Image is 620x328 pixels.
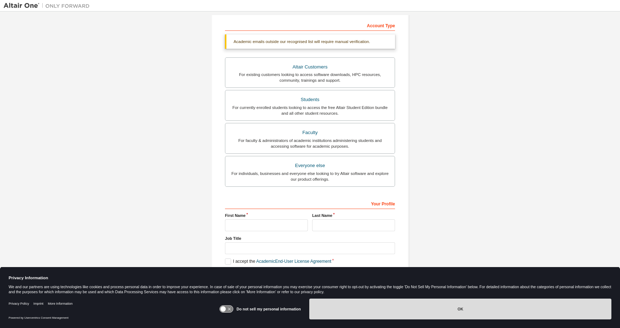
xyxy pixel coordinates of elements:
[225,198,395,209] div: Your Profile
[256,259,331,264] a: Academic End-User License Agreement
[4,2,93,9] img: Altair One
[230,128,390,138] div: Faculty
[225,213,308,218] label: First Name
[312,213,395,218] label: Last Name
[225,34,395,49] div: Academic emails outside our recognised list will require manual verification.
[230,171,390,182] div: For individuals, businesses and everyone else looking to try Altair software and explore our prod...
[225,19,395,31] div: Account Type
[230,95,390,105] div: Students
[230,72,390,83] div: For existing customers looking to access software downloads, HPC resources, community, trainings ...
[225,236,395,241] label: Job Title
[225,258,331,265] label: I accept the
[230,62,390,72] div: Altair Customers
[230,105,390,116] div: For currently enrolled students looking to access the free Altair Student Edition bundle and all ...
[230,138,390,149] div: For faculty & administrators of academic institutions administering students and accessing softwa...
[230,161,390,171] div: Everyone else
